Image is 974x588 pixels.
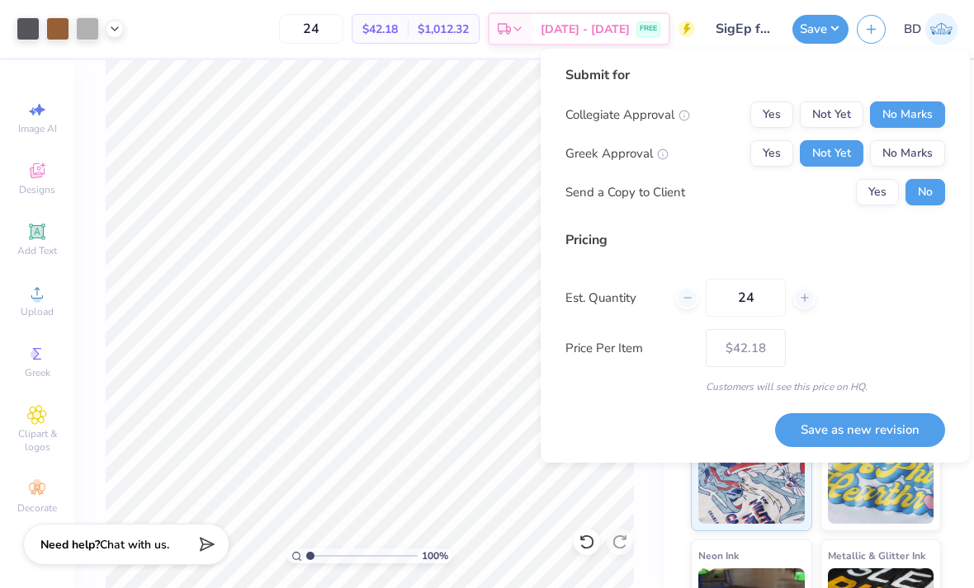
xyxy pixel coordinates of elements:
[904,20,921,39] span: BD
[792,15,849,44] button: Save
[706,279,786,317] input: – –
[905,179,945,205] button: No
[904,13,957,45] a: BD
[18,122,57,135] span: Image AI
[422,548,448,563] span: 100 %
[25,366,50,379] span: Greek
[565,183,685,202] div: Send a Copy to Client
[565,144,669,163] div: Greek Approval
[565,289,664,308] label: Est. Quantity
[19,183,55,196] span: Designs
[418,21,469,38] span: $1,012.32
[856,179,899,205] button: Yes
[698,547,739,564] span: Neon Ink
[750,140,793,167] button: Yes
[640,23,657,35] span: FREE
[925,13,957,45] img: Bella Dimaculangan
[775,413,945,447] button: Save as new revision
[870,101,945,128] button: No Marks
[703,12,784,45] input: Untitled Design
[40,537,100,553] strong: Need help?
[870,140,945,167] button: No Marks
[565,339,693,358] label: Price Per Item
[541,21,630,38] span: [DATE] - [DATE]
[279,14,343,44] input: – –
[828,547,925,564] span: Metallic & Glitter Ink
[800,140,863,167] button: Not Yet
[828,441,934,524] img: Puff Ink
[750,101,793,128] button: Yes
[698,441,805,524] img: Standard
[565,65,945,85] div: Submit for
[8,427,66,454] span: Clipart & logos
[100,537,169,553] span: Chat with us.
[362,21,398,38] span: $42.18
[800,101,863,128] button: Not Yet
[17,501,57,515] span: Decorate
[565,106,690,125] div: Collegiate Approval
[565,230,945,250] div: Pricing
[565,379,945,394] div: Customers will see this price on HQ.
[21,305,54,318] span: Upload
[17,244,57,257] span: Add Text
